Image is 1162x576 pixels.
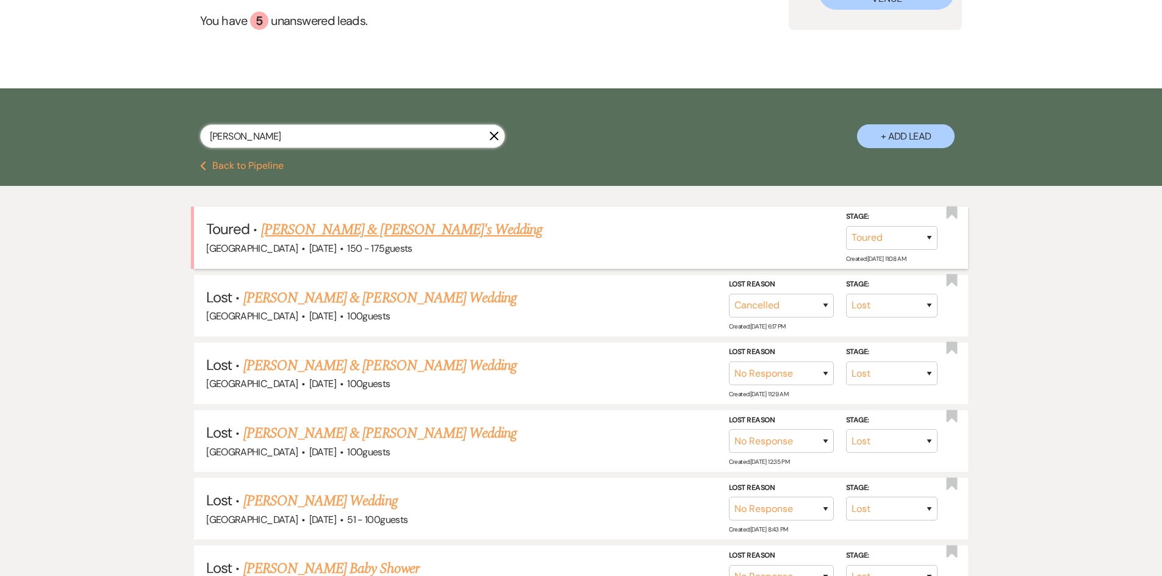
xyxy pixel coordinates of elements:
span: [DATE] [309,446,336,458]
a: [PERSON_NAME] Wedding [243,490,398,512]
span: Lost [206,423,232,442]
a: [PERSON_NAME] & [PERSON_NAME]'s Wedding [261,219,543,241]
span: [GEOGRAPHIC_DATA] [206,242,298,255]
label: Stage: [846,278,938,291]
a: [PERSON_NAME] & [PERSON_NAME] Wedding [243,422,517,444]
span: [DATE] [309,242,336,255]
span: 100 guests [347,377,390,390]
label: Lost Reason [729,346,834,359]
span: Toured [206,219,249,238]
span: Lost [206,288,232,307]
span: Created: [DATE] 11:29 AM [729,390,788,398]
button: + Add Lead [857,124,955,148]
span: [DATE] [309,310,336,322]
span: [GEOGRAPHIC_DATA] [206,446,298,458]
a: You have 5 unanswered leads. [200,12,789,30]
div: 5 [250,12,268,30]
span: Created: [DATE] 11:08 AM [846,255,906,263]
span: 51 - 100 guests [347,513,407,526]
label: Stage: [846,346,938,359]
span: [GEOGRAPHIC_DATA] [206,513,298,526]
label: Lost Reason [729,482,834,495]
a: [PERSON_NAME] & [PERSON_NAME] Wedding [243,287,517,309]
span: 100 guests [347,310,390,322]
span: [GEOGRAPHIC_DATA] [206,310,298,322]
label: Lost Reason [729,414,834,427]
span: Lost [206,355,232,374]
span: Created: [DATE] 12:35 PM [729,458,789,466]
a: [PERSON_NAME] & [PERSON_NAME] Wedding [243,355,517,377]
label: Stage: [846,210,938,224]
input: Search by name, event date, email address or phone number [200,124,505,148]
span: [DATE] [309,377,336,390]
label: Stage: [846,549,938,563]
label: Stage: [846,414,938,427]
span: [GEOGRAPHIC_DATA] [206,377,298,390]
button: Back to Pipeline [200,161,284,171]
label: Lost Reason [729,278,834,291]
span: [DATE] [309,513,336,526]
span: Created: [DATE] 6:17 PM [729,322,786,330]
span: 100 guests [347,446,390,458]
span: Created: [DATE] 8:43 PM [729,525,788,533]
label: Lost Reason [729,549,834,563]
label: Stage: [846,482,938,495]
span: Lost [206,491,232,510]
span: 150 - 175 guests [347,242,412,255]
